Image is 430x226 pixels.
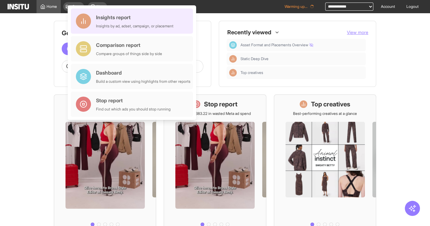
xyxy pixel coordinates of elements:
div: Stop report [96,97,171,104]
span: Open [72,4,82,9]
button: Create a new report [62,42,125,55]
p: Save £37,383.22 in wasted Meta ad spend [179,111,251,116]
h1: Top creatives [311,100,350,109]
div: Compare groups of things side by side [96,51,162,56]
span: Asset Format and Placements Overview [240,42,313,48]
div: Build a custom view using highlights from other reports [96,79,190,84]
span: Warming up... [285,4,308,9]
div: Insights [229,55,237,63]
span: View more [347,30,368,35]
div: Comparison report [96,41,162,49]
div: Insights by ad, adset, campaign, or placement [96,24,173,29]
div: Find out which ads you should stop running [96,107,171,112]
span: Static Deep Dive [240,56,269,61]
span: Top creatives [240,70,363,75]
p: Best-performing creatives at a glance [293,111,357,116]
img: Logo [8,4,29,9]
h1: Stop report [204,100,237,109]
div: Insights [229,69,237,76]
span: New [97,4,105,9]
div: Insights report [96,14,173,21]
span: Top creatives [240,70,263,75]
button: View more [347,29,368,36]
span: Static Deep Dive [240,56,363,61]
span: Home [47,4,57,9]
span: Asset Format and Placements Overview [240,42,363,48]
div: Dashboard [229,41,237,49]
h1: Get started [62,29,203,37]
div: Dashboard [96,69,190,76]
